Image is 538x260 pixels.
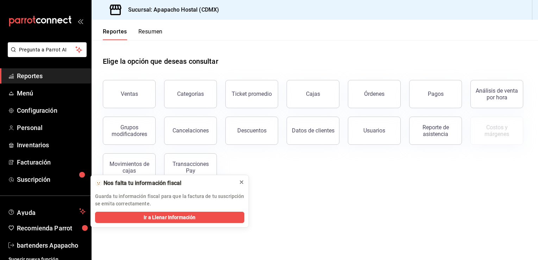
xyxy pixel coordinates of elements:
[470,80,523,108] button: Análisis de venta por hora
[470,117,523,145] button: Contrata inventarios para ver este reporte
[19,46,76,54] span: Pregunta a Parrot AI
[77,18,83,24] button: open_drawer_menu
[348,117,401,145] button: Usuarios
[103,28,127,40] button: Reportes
[177,91,204,97] div: Categorías
[306,91,320,97] div: Cajas
[95,212,244,223] button: Ir a Llenar Información
[409,80,462,108] button: Pagos
[169,161,212,174] div: Transacciones Pay
[17,157,86,167] span: Facturación
[475,124,519,137] div: Costos y márgenes
[232,91,272,97] div: Ticket promedio
[17,207,76,216] span: Ayuda
[173,127,209,134] div: Cancelaciones
[8,42,87,57] button: Pregunta a Parrot AI
[138,28,163,40] button: Resumen
[5,51,87,58] a: Pregunta a Parrot AI
[95,179,233,187] div: 🫥 Nos falta tu información fiscal
[409,117,462,145] button: Reporte de asistencia
[17,88,86,98] span: Menú
[103,28,163,40] div: navigation tabs
[103,80,156,108] button: Ventas
[225,117,278,145] button: Descuentos
[17,175,86,184] span: Suscripción
[164,117,217,145] button: Cancelaciones
[123,6,219,14] h3: Sucursal: Apapacho Hostal (CDMX)
[237,127,267,134] div: Descuentos
[17,140,86,150] span: Inventarios
[225,80,278,108] button: Ticket promedio
[103,56,218,67] h1: Elige la opción que deseas consultar
[164,80,217,108] button: Categorías
[103,153,156,181] button: Movimientos de cajas
[107,161,151,174] div: Movimientos de cajas
[17,71,86,81] span: Reportes
[164,153,217,181] button: Transacciones Pay
[364,91,384,97] div: Órdenes
[348,80,401,108] button: Órdenes
[17,241,86,250] span: bartenders Apapacho
[17,123,86,132] span: Personal
[287,80,339,108] button: Cajas
[144,214,195,221] span: Ir a Llenar Información
[414,124,457,137] div: Reporte de asistencia
[292,127,334,134] div: Datos de clientes
[287,117,339,145] button: Datos de clientes
[428,91,444,97] div: Pagos
[363,127,385,134] div: Usuarios
[121,91,138,97] div: Ventas
[103,117,156,145] button: Grupos modificadores
[17,223,86,233] span: Recomienda Parrot
[475,87,519,101] div: Análisis de venta por hora
[17,106,86,115] span: Configuración
[107,124,151,137] div: Grupos modificadores
[95,193,244,208] p: Guarda tu información fiscal para que la factura de tu suscripción se emita correctamente.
